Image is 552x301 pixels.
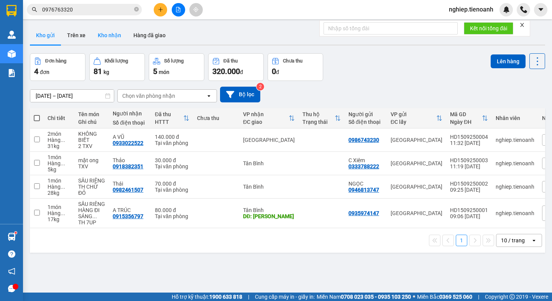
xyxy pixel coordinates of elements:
span: caret-down [537,6,544,13]
div: Đơn hàng [45,58,66,64]
div: Đã thu [155,111,183,117]
div: 140.000 đ [155,134,189,140]
div: Thái [113,181,147,187]
div: 17 kg [48,216,71,222]
div: HD1509250002 [450,181,488,187]
button: Khối lượng81kg [89,53,145,81]
div: nghiep.tienoanh [496,160,534,166]
sup: 1 [15,232,17,234]
span: copyright [509,294,515,299]
div: Chọn văn phòng nhận [122,92,175,100]
button: caret-down [534,3,547,16]
span: 320.000 [212,67,240,76]
div: Đã thu [223,58,238,64]
strong: Nhận: [4,36,201,77]
button: Chưa thu0đ [268,53,323,81]
div: 80.000 đ [155,207,189,213]
div: 1 món [48,204,71,210]
div: Số điện thoại [348,119,383,125]
img: warehouse-icon [8,233,16,241]
span: | [248,293,249,301]
span: search [32,7,37,12]
span: HD1509250004 - [51,22,199,28]
div: Tại văn phòng [155,213,189,219]
strong: 0708 023 035 - 0935 103 250 [341,294,411,300]
span: ... [92,213,97,219]
span: close-circle [134,6,139,13]
div: Người nhận [113,110,147,117]
span: 4 [34,67,38,76]
div: HTTT [155,119,183,125]
div: nghiep.tienoanh [496,184,534,190]
button: Kho gửi [30,26,61,44]
button: Đã thu320.000đ [208,53,264,81]
th: Toggle SortBy [239,108,299,128]
span: ⚪️ [413,295,415,298]
img: warehouse-icon [8,31,16,39]
span: ... [61,210,65,216]
div: [GEOGRAPHIC_DATA] [243,137,295,143]
div: Trạng thái [302,119,335,125]
span: [GEOGRAPHIC_DATA] [65,4,139,12]
button: Kết nối tổng đài [464,22,513,35]
div: HD1509250004 [450,134,488,140]
input: Select a date range. [30,90,114,102]
div: HD1509250003 [450,157,488,163]
div: Hàng thông thường [48,184,71,190]
div: Mã GD [450,111,482,117]
span: Cung cấp máy in - giấy in: [255,293,315,301]
span: plus [158,7,163,12]
div: 11:19 [DATE] [450,163,488,169]
span: nghiep.tienoanh - In: [98,22,199,28]
span: | [478,293,479,301]
div: TXV [78,163,105,169]
span: Gửi: [51,4,139,12]
div: A TRÚC [113,207,147,213]
div: Tên món [78,111,105,117]
sup: 2 [256,83,264,90]
span: đ [276,69,279,75]
div: VP gửi [391,111,436,117]
div: Số điện thoại [113,120,147,126]
span: - 0986743230 [51,14,89,20]
div: 10 / trang [501,237,525,244]
span: message [8,285,15,292]
button: Bộ lọc [220,87,260,102]
img: phone-icon [520,6,527,13]
div: 2 món [48,131,71,137]
div: nghiep.tienoanh [496,137,534,143]
button: file-add [172,3,185,16]
div: 0915356797 [113,213,143,219]
input: Nhập số tổng đài [324,22,458,35]
span: 81 [94,67,102,76]
div: 0982461507 [113,187,143,193]
div: 1 món [48,154,71,160]
span: đơn [40,69,49,75]
div: 0946813747 [348,187,379,193]
div: Hàng thông thường [48,210,71,216]
span: Kết nối tổng đài [470,24,507,33]
div: TH 7UP [78,219,105,225]
div: 1 món [48,178,71,184]
div: 0918382351 [113,163,143,169]
div: nghiep.tienoanh [496,210,534,216]
strong: 1900 633 818 [209,294,242,300]
span: question-circle [8,250,15,258]
div: 28 kg [48,190,71,196]
button: Số lượng5món [149,53,204,81]
span: nghiep.tienoanh [443,5,499,14]
div: Hàng thông thường [48,137,71,143]
span: Miền Nam [317,293,411,301]
div: DĐ: HÒA LÂN [243,213,295,219]
div: Tân Bình [243,160,295,166]
div: Tại văn phòng [155,140,189,146]
span: ... [61,137,65,143]
div: 31 kg [48,143,71,149]
span: [GEOGRAPHIC_DATA] [4,57,201,77]
div: 11:32 [DATE] [450,140,488,146]
button: Đơn hàng4đơn [30,53,85,81]
div: Tại văn phòng [155,163,189,169]
th: Toggle SortBy [151,108,193,128]
div: 5 kg [48,166,71,173]
div: Ngày ĐH [450,119,482,125]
